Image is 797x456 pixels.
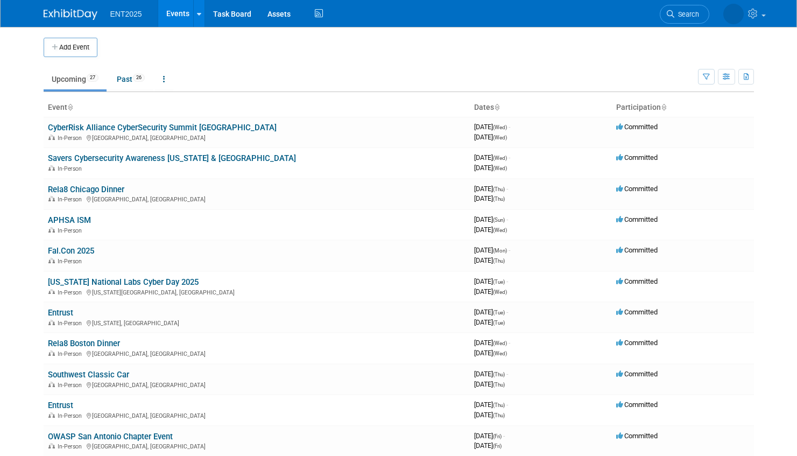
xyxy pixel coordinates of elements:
[48,289,55,294] img: In-Person Event
[48,411,465,419] div: [GEOGRAPHIC_DATA], [GEOGRAPHIC_DATA]
[616,432,658,440] span: Committed
[474,432,505,440] span: [DATE]
[506,370,508,378] span: -
[48,215,91,225] a: APHSA ISM
[87,74,98,82] span: 27
[493,165,507,171] span: (Wed)
[474,308,508,316] span: [DATE]
[48,401,73,410] a: Entrust
[48,412,55,418] img: In-Person Event
[58,350,85,357] span: In-Person
[493,412,505,418] span: (Thu)
[474,370,508,378] span: [DATE]
[133,74,145,82] span: 26
[44,9,97,20] img: ExhibitDay
[616,123,658,131] span: Committed
[616,370,658,378] span: Committed
[58,320,85,327] span: In-Person
[474,256,505,264] span: [DATE]
[48,287,465,296] div: [US_STATE][GEOGRAPHIC_DATA], [GEOGRAPHIC_DATA]
[493,248,507,254] span: (Mon)
[493,279,505,285] span: (Tue)
[58,135,85,142] span: In-Person
[474,318,505,326] span: [DATE]
[506,277,508,285] span: -
[67,103,73,111] a: Sort by Event Name
[48,246,94,256] a: Fal.Con 2025
[48,135,55,140] img: In-Person Event
[493,371,505,377] span: (Thu)
[48,443,55,448] img: In-Person Event
[44,38,97,57] button: Add Event
[58,227,85,234] span: In-Person
[58,196,85,203] span: In-Person
[723,4,744,24] img: Rose Bodin
[48,194,465,203] div: [GEOGRAPHIC_DATA], [GEOGRAPHIC_DATA]
[48,350,55,356] img: In-Person Event
[48,277,199,287] a: [US_STATE] National Labs Cyber Day 2025
[616,246,658,254] span: Committed
[48,382,55,387] img: In-Person Event
[493,310,505,315] span: (Tue)
[509,339,510,347] span: -
[48,227,55,233] img: In-Person Event
[493,320,505,326] span: (Tue)
[506,401,508,409] span: -
[48,185,124,194] a: Rela8 Chicago Dinner
[474,133,507,141] span: [DATE]
[48,196,55,201] img: In-Person Event
[474,441,502,450] span: [DATE]
[493,340,507,346] span: (Wed)
[48,320,55,325] img: In-Person Event
[616,308,658,316] span: Committed
[616,277,658,285] span: Committed
[474,287,507,296] span: [DATE]
[474,123,510,131] span: [DATE]
[48,133,465,142] div: [GEOGRAPHIC_DATA], [GEOGRAPHIC_DATA]
[48,308,73,318] a: Entrust
[612,99,754,117] th: Participation
[58,443,85,450] span: In-Person
[474,194,505,202] span: [DATE]
[48,441,465,450] div: [GEOGRAPHIC_DATA], [GEOGRAPHIC_DATA]
[674,10,699,18] span: Search
[493,382,505,388] span: (Thu)
[616,215,658,223] span: Committed
[44,69,107,89] a: Upcoming27
[474,380,505,388] span: [DATE]
[493,289,507,295] span: (Wed)
[493,196,505,202] span: (Thu)
[48,258,55,263] img: In-Person Event
[509,123,510,131] span: -
[474,226,507,234] span: [DATE]
[616,339,658,347] span: Committed
[506,215,508,223] span: -
[48,318,465,327] div: [US_STATE], [GEOGRAPHIC_DATA]
[493,186,505,192] span: (Thu)
[48,165,55,171] img: In-Person Event
[616,401,658,409] span: Committed
[493,402,505,408] span: (Thu)
[493,217,505,223] span: (Sun)
[109,69,153,89] a: Past26
[58,382,85,389] span: In-Person
[509,153,510,162] span: -
[474,349,507,357] span: [DATE]
[474,411,505,419] span: [DATE]
[474,153,510,162] span: [DATE]
[58,258,85,265] span: In-Person
[48,153,296,163] a: Savers Cybersecurity Awareness [US_STATE] & [GEOGRAPHIC_DATA]
[493,227,507,233] span: (Wed)
[474,401,508,409] span: [DATE]
[616,185,658,193] span: Committed
[493,124,507,130] span: (Wed)
[48,123,277,132] a: CyberRisk Alliance CyberSecurity Summit [GEOGRAPHIC_DATA]
[493,443,502,449] span: (Fri)
[48,432,173,441] a: OWASP San Antonio Chapter Event
[474,164,507,172] span: [DATE]
[48,370,129,380] a: Southwest Classic Car
[474,339,510,347] span: [DATE]
[48,349,465,357] div: [GEOGRAPHIC_DATA], [GEOGRAPHIC_DATA]
[58,289,85,296] span: In-Person
[660,5,709,24] a: Search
